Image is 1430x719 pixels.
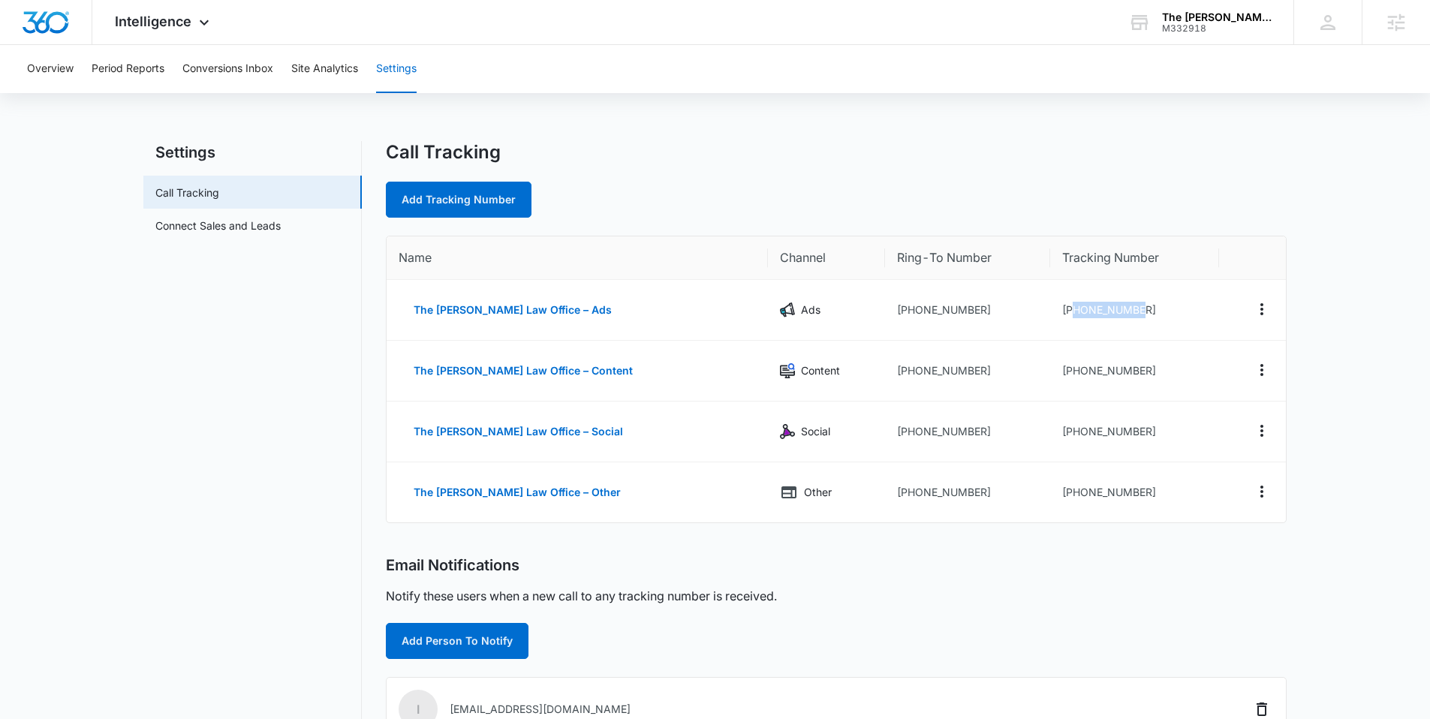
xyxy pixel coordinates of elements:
[1250,419,1274,443] button: Actions
[376,45,417,93] button: Settings
[386,623,528,659] button: Add Person To Notify
[804,484,832,501] p: Other
[1250,297,1274,321] button: Actions
[801,302,820,318] p: Ads
[780,424,795,439] img: Social
[780,363,795,378] img: Content
[386,556,519,575] h2: Email Notifications
[387,236,768,280] th: Name
[399,353,648,389] button: The [PERSON_NAME] Law Office – Content
[1162,23,1272,34] div: account id
[155,185,219,200] a: Call Tracking
[1162,11,1272,23] div: account name
[780,302,795,317] img: Ads
[386,141,501,164] h1: Call Tracking
[115,14,191,29] span: Intelligence
[386,182,531,218] a: Add Tracking Number
[92,45,164,93] button: Period Reports
[885,462,1050,522] td: [PHONE_NUMBER]
[801,423,830,440] p: Social
[1050,236,1219,280] th: Tracking Number
[1050,462,1219,522] td: [PHONE_NUMBER]
[399,474,636,510] button: The [PERSON_NAME] Law Office – Other
[1250,358,1274,382] button: Actions
[143,141,362,164] h2: Settings
[386,587,777,605] p: Notify these users when a new call to any tracking number is received.
[27,45,74,93] button: Overview
[291,45,358,93] button: Site Analytics
[801,363,840,379] p: Content
[1050,341,1219,402] td: [PHONE_NUMBER]
[1050,402,1219,462] td: [PHONE_NUMBER]
[399,292,627,328] button: The [PERSON_NAME] Law Office – Ads
[885,341,1050,402] td: [PHONE_NUMBER]
[885,280,1050,341] td: [PHONE_NUMBER]
[155,218,281,233] a: Connect Sales and Leads
[1050,280,1219,341] td: [PHONE_NUMBER]
[885,236,1050,280] th: Ring-To Number
[1250,480,1274,504] button: Actions
[768,236,885,280] th: Channel
[182,45,273,93] button: Conversions Inbox
[885,402,1050,462] td: [PHONE_NUMBER]
[399,414,638,450] button: The [PERSON_NAME] Law Office – Social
